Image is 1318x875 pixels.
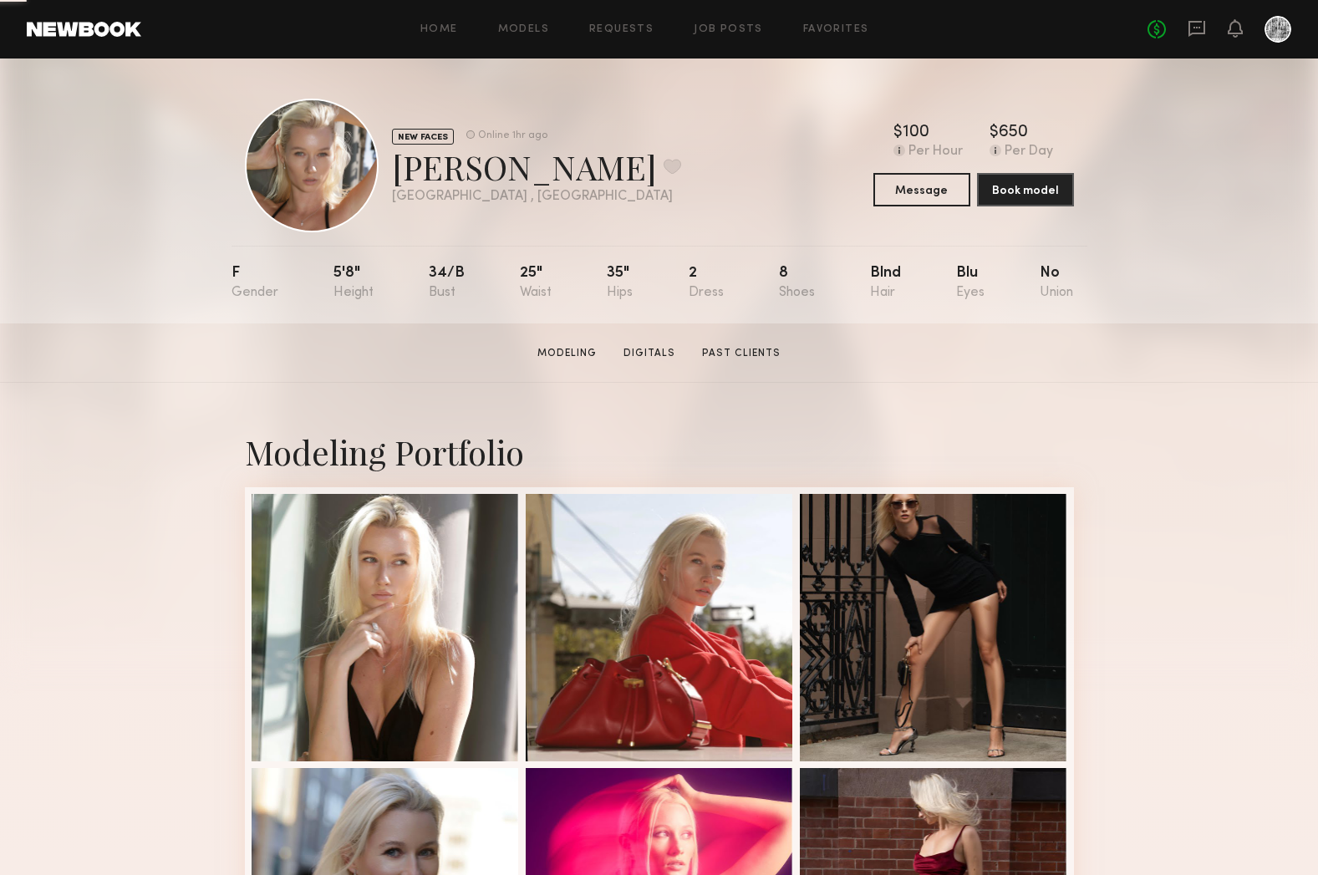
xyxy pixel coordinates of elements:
a: Favorites [803,24,869,35]
div: 34/b [429,266,465,300]
div: 5'8" [333,266,374,300]
a: Job Posts [694,24,763,35]
a: Past Clients [695,346,787,361]
button: Book model [977,173,1074,206]
div: F [232,266,278,300]
div: 2 [689,266,724,300]
div: [GEOGRAPHIC_DATA] , [GEOGRAPHIC_DATA] [392,190,681,204]
div: 100 [903,125,929,141]
div: $ [990,125,999,141]
div: Per Day [1005,145,1053,160]
button: Message [873,173,970,206]
div: NEW FACES [392,129,454,145]
a: Models [498,24,549,35]
div: $ [893,125,903,141]
div: [PERSON_NAME] [392,145,681,189]
a: Home [420,24,458,35]
div: Online 1hr ago [478,130,547,141]
a: Digitals [617,346,682,361]
div: Modeling Portfolio [245,430,1074,474]
div: 35" [607,266,633,300]
div: 25" [520,266,552,300]
div: 8 [779,266,815,300]
div: 650 [999,125,1028,141]
div: No [1040,266,1073,300]
a: Requests [589,24,654,35]
div: Blu [956,266,985,300]
div: Per Hour [908,145,963,160]
div: Blnd [870,266,901,300]
a: Modeling [531,346,603,361]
